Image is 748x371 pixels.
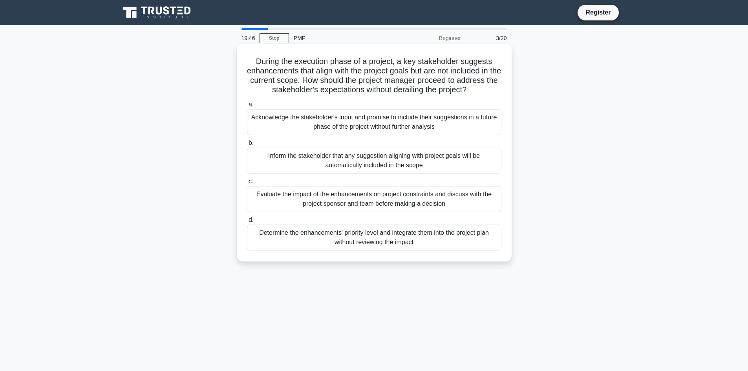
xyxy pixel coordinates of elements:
h5: During the execution phase of a project, a key stakeholder suggests enhancements that align with ... [246,57,502,95]
span: d. [249,216,254,223]
span: c. [249,178,253,185]
div: Inform the stakeholder that any suggestion aligning with project goals will be automatically incl... [247,148,501,174]
div: Acknowledge the stakeholder's input and promise to include their suggestions in a future phase of... [247,109,501,135]
span: a. [249,101,254,108]
div: Beginner [397,30,466,46]
div: Evaluate the impact of the enhancements on project constraints and discuss with the project spons... [247,186,501,212]
div: Determine the enhancements' priority level and integrate them into the project plan without revie... [247,225,501,250]
div: PMP [289,30,397,46]
a: Register [581,7,615,17]
a: Stop [260,33,289,43]
span: b. [249,139,254,146]
div: 3/20 [466,30,512,46]
div: 19:46 [237,30,260,46]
